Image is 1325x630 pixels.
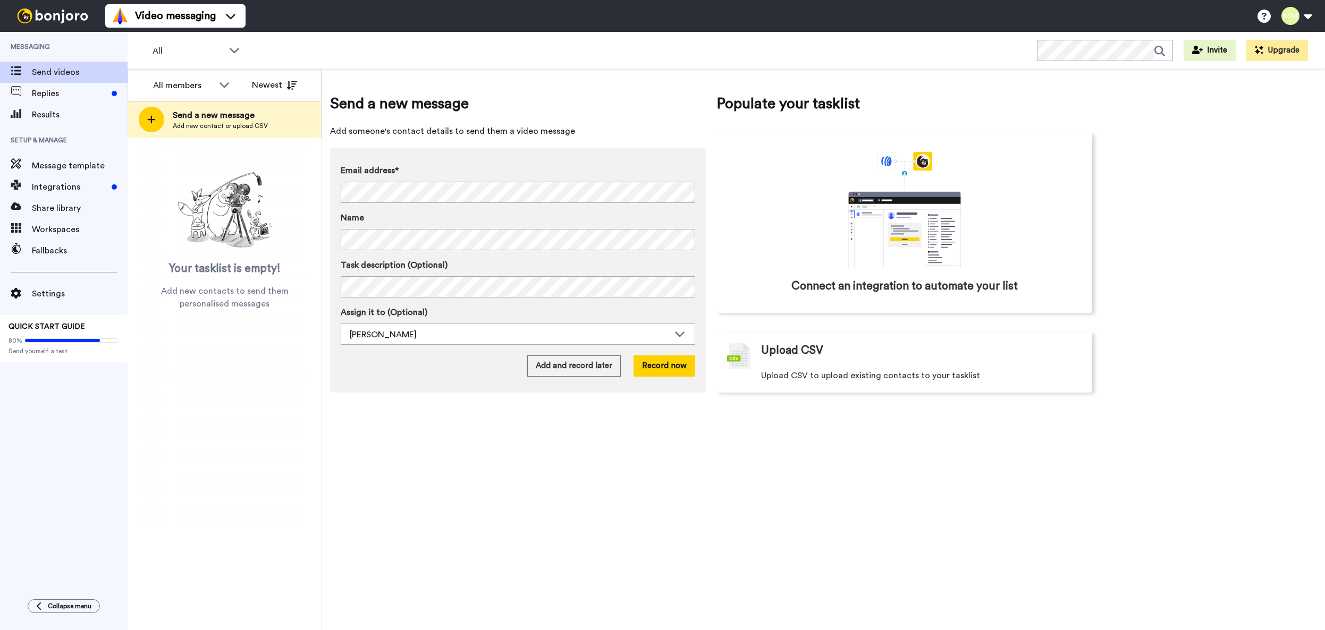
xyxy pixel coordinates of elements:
span: Your tasklist is empty! [169,261,281,277]
div: [PERSON_NAME] [350,328,669,341]
img: csv-grey.png [727,343,750,369]
button: Collapse menu [28,599,100,613]
button: Newest [244,74,305,96]
span: Connect an integration to automate your list [791,278,1018,294]
span: All [153,45,224,57]
span: Send a new message [173,109,268,122]
span: Add new contacts to send them personalised messages [144,285,306,310]
span: Fallbacks [32,244,128,257]
button: Invite [1184,40,1236,61]
label: Assign it to (Optional) [341,306,695,319]
span: Populate your tasklist [716,93,1092,114]
span: Upload CSV [761,343,823,359]
img: ready-set-action.png [172,168,278,253]
img: vm-color.svg [112,7,129,24]
span: Share library [32,202,128,215]
label: Task description (Optional) [341,259,695,271]
div: All members [153,79,214,92]
span: QUICK START GUIDE [9,323,85,330]
span: Name [341,211,364,224]
span: Results [32,108,128,121]
span: Integrations [32,181,107,193]
label: Email address* [341,164,695,177]
span: Workspaces [32,223,128,236]
span: Settings [32,287,128,300]
button: Upgrade [1246,40,1308,61]
span: 80% [9,336,22,345]
span: Send yourself a test [9,347,119,355]
span: Video messaging [135,8,216,23]
span: Replies [32,87,107,100]
span: Message template [32,159,128,172]
button: Record now [634,355,695,377]
button: Add and record later [527,355,621,377]
span: Add new contact or upload CSV [173,122,268,130]
span: Add someone's contact details to send them a video message [330,125,706,138]
span: Upload CSV to upload existing contacts to your tasklist [761,369,980,382]
div: animation [825,152,984,268]
img: bj-logo-header-white.svg [13,8,92,23]
span: Collapse menu [48,602,91,610]
span: Send a new message [330,93,706,114]
span: Send videos [32,66,128,79]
